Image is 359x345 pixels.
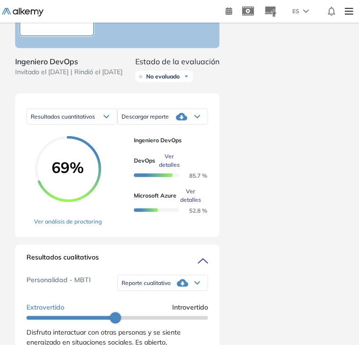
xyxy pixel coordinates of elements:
span: 85.7 % [178,172,207,179]
img: arrow [303,9,309,13]
span: Ingeniero DevOps [134,136,201,145]
span: Reporte cualitativo [122,279,171,287]
span: No evaluado [146,73,180,80]
span: Microsoft Azure [134,191,176,200]
span: Descargar reporte [122,113,169,121]
span: DevOps [134,156,155,165]
button: Ver detalles [155,152,175,169]
span: Estado de la evaluación [135,56,219,67]
span: Introvertido [172,302,208,312]
span: Personalidad - MBTI [26,275,91,291]
span: Extrovertido [26,302,64,312]
span: Ver detalles [159,152,180,169]
span: Ingeniero DevOps [15,56,123,67]
span: Ver detalles [180,187,201,204]
img: Menu [341,2,357,21]
span: Resultados cualitativos [26,252,99,267]
a: Ver análisis de proctoring [34,217,102,226]
span: ES [292,7,299,16]
button: Ver detalles [176,187,196,204]
span: 52.8 % [178,207,207,214]
img: Ícono de flecha [184,74,189,79]
img: Logo [2,8,44,17]
span: 69% [35,160,101,175]
span: Invitado el [DATE] | Rindió el [DATE] [15,67,123,77]
span: Resultados cuantitativos [31,113,95,120]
